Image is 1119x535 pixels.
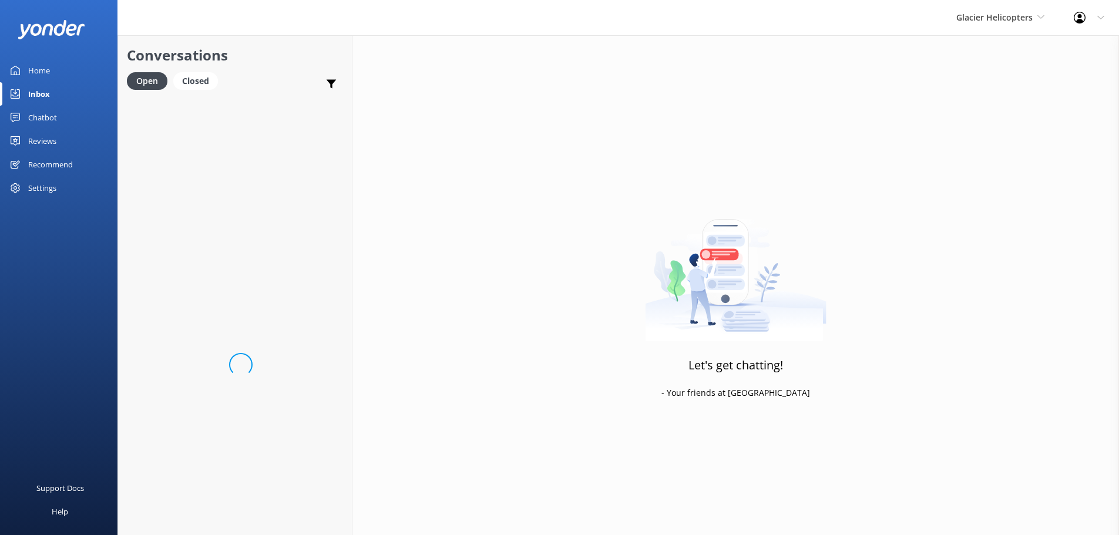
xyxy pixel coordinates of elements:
[28,82,50,106] div: Inbox
[28,176,56,200] div: Settings
[956,12,1033,23] span: Glacier Helicopters
[28,153,73,176] div: Recommend
[28,129,56,153] div: Reviews
[127,44,343,66] h2: Conversations
[127,74,173,87] a: Open
[173,72,218,90] div: Closed
[36,476,84,500] div: Support Docs
[28,106,57,129] div: Chatbot
[688,356,783,375] h3: Let's get chatting!
[661,386,810,399] p: - Your friends at [GEOGRAPHIC_DATA]
[28,59,50,82] div: Home
[18,20,85,39] img: yonder-white-logo.png
[173,74,224,87] a: Closed
[127,72,167,90] div: Open
[52,500,68,523] div: Help
[645,194,826,341] img: artwork of a man stealing a conversation from at giant smartphone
